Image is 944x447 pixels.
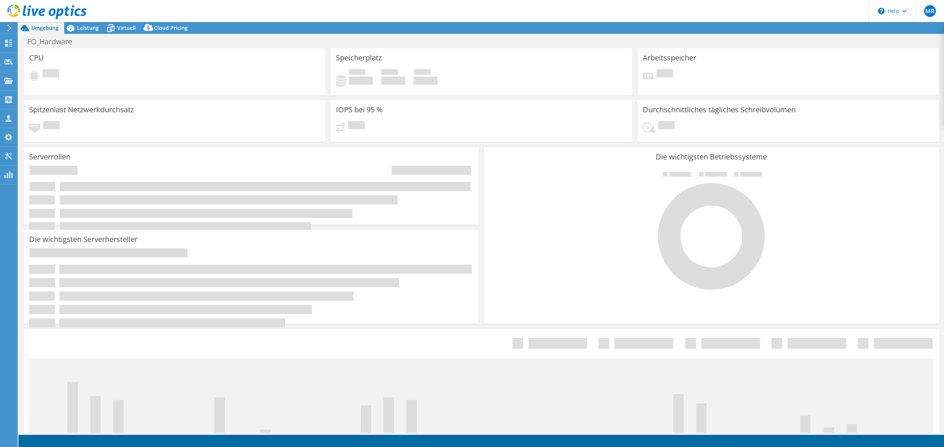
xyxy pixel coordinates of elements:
[336,54,382,62] h3: Speicherplatz
[31,24,59,31] span: Umgebung
[878,8,885,14] svg: \n
[658,121,675,131] span: Ausstehend
[24,38,84,46] h1: FO_Hardware
[336,106,383,114] h3: IOPS bei 95 %
[643,106,796,114] h3: Durchschnittliches tägliches Schreibvolumen
[29,106,134,114] h3: Spitzenlast Netzwerkdurchsatz
[381,69,398,77] span: Verfügbar
[117,24,136,31] span: Virtuell
[414,77,438,85] h4: 0 GiB
[924,5,936,17] span: MR
[381,77,405,85] h4: 0 GiB
[656,69,673,79] span: Ausstehend
[42,69,59,79] span: Ausstehend
[489,153,933,161] h3: Die wichtigsten Betriebssysteme
[348,121,365,131] span: Ausstehend
[414,69,430,77] span: Insgesamt
[43,121,60,131] span: Ausstehend
[154,24,188,31] span: Cloud Pricing
[29,54,44,62] h3: CPU
[349,69,365,77] span: Belegt
[643,54,696,62] h3: Arbeitsspeicher
[77,24,99,31] span: Leistung
[29,235,138,243] h3: Die wichtigsten Serverhersteller
[29,153,70,161] h3: Serverrollen
[349,77,373,85] h4: 0 GiB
